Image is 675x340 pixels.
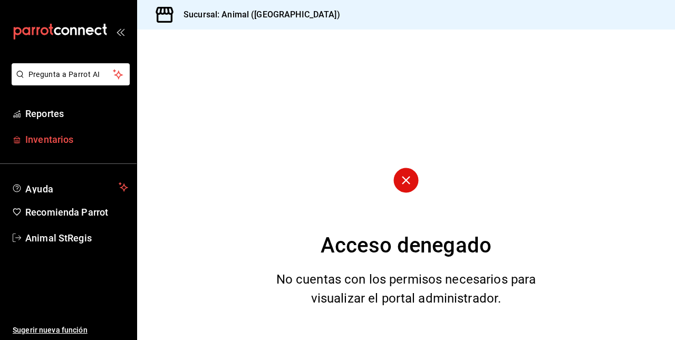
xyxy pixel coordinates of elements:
span: Pregunta a Parrot AI [28,69,113,80]
font: Sugerir nueva función [13,326,88,334]
button: open_drawer_menu [116,27,124,36]
div: No cuentas con los permisos necesarios para visualizar el portal administrador. [263,270,549,308]
font: Recomienda Parrot [25,207,108,218]
button: Pregunta a Parrot AI [12,63,130,85]
div: Acceso denegado [321,230,491,261]
h3: Sucursal: Animal ([GEOGRAPHIC_DATA]) [175,8,340,21]
font: Inventarios [25,134,73,145]
a: Pregunta a Parrot AI [7,76,130,88]
font: Animal StRegis [25,232,92,244]
font: Reportes [25,108,64,119]
span: Ayuda [25,181,114,193]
